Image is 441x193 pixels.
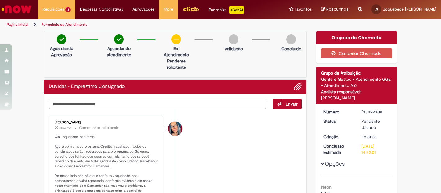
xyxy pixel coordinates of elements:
small: Comentários adicionais [79,125,119,131]
button: Enviar [273,99,302,109]
div: Padroniza [209,6,244,14]
dt: Número [319,109,357,115]
div: 19/08/2025 15:37:15 [361,134,390,140]
div: Pendente Usuário [361,118,390,131]
button: Adicionar anexos [294,83,302,91]
p: +GenAi [229,6,244,14]
img: check-circle-green.png [57,34,66,44]
span: Joquebede [PERSON_NAME] [383,7,436,12]
p: Concluído [281,46,301,52]
span: Despesas Corporativas [80,6,123,12]
b: Neon [321,184,332,190]
div: R13429308 [361,109,390,115]
time: 28/08/2025 14:09:44 [59,126,71,130]
span: 9d atrás [361,134,376,140]
img: img-circle-grey.png [229,34,238,44]
img: circle-minus.png [171,34,181,44]
div: Analista responsável: [321,89,393,95]
span: Requisições [42,6,64,12]
div: Grupo de Atribuição: [321,70,393,76]
span: Enviar [286,101,298,107]
a: Formulário de Atendimento [42,22,87,27]
span: 34m atrás [59,126,71,130]
p: Em Atendimento [161,45,191,58]
textarea: Digite sua mensagem aqui... [49,99,266,109]
span: Favoritos [295,6,312,12]
button: Cancelar Chamado [321,48,393,58]
img: ServiceNow [1,3,33,16]
h2: Dúvidas - Empréstimo Consignado Histórico de tíquete [49,84,125,90]
dt: Conclusão Estimada [319,143,357,155]
div: Maira Priscila Da Silva Arnaldo [168,122,182,136]
time: 19/08/2025 15:37:15 [361,134,376,140]
span: Rascunhos [326,6,349,12]
span: JS [375,7,378,11]
div: [PERSON_NAME] [55,121,158,124]
span: Aprovações [132,6,154,12]
div: Opções do Chamado [316,31,397,44]
p: Pendente solicitante [161,58,191,70]
div: [PERSON_NAME] [321,95,393,101]
img: click_logo_yellow_360x200.png [183,4,199,14]
a: Rascunhos [321,7,349,12]
img: img-circle-grey.png [286,34,296,44]
dt: Criação [319,134,357,140]
div: Gente e Gestão - Atendimento GGE - Atendimento Alô [321,76,393,89]
span: 3 [65,7,71,12]
dt: Status [319,118,357,124]
p: Aguardando Aprovação [47,45,77,58]
img: check-circle-green.png [114,34,124,44]
ul: Trilhas de página [5,19,289,30]
a: Página inicial [7,22,28,27]
p: Validação [225,46,243,52]
p: Aguardando atendimento [104,45,134,58]
span: More [164,6,173,12]
div: [DATE] 14:52:01 [361,143,390,155]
